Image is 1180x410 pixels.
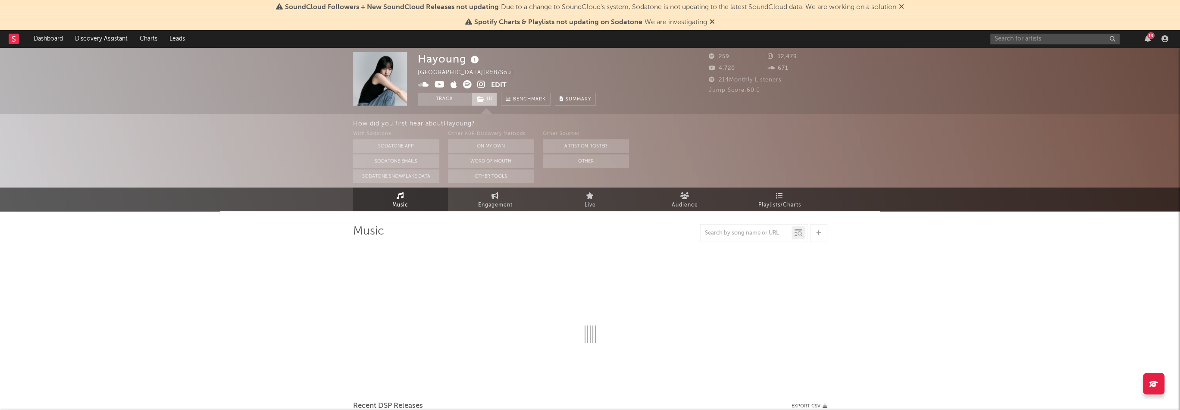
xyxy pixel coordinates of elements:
[585,200,596,210] span: Live
[1147,32,1155,39] div: 13
[709,88,760,93] span: Jump Score: 60.0
[134,30,163,47] a: Charts
[709,77,782,83] span: 214 Monthly Listeners
[474,19,707,26] span: : We are investigating
[513,94,546,105] span: Benchmark
[792,404,827,409] button: Export CSV
[448,154,534,168] button: Word Of Mouth
[353,139,439,153] button: Sodatone App
[990,34,1120,44] input: Search for artists
[448,139,534,153] button: On My Own
[543,129,629,139] div: Other Sources
[28,30,69,47] a: Dashboard
[478,200,513,210] span: Engagement
[709,54,729,59] span: 259
[472,93,497,106] button: (1)
[501,93,551,106] a: Benchmark
[710,19,715,26] span: Dismiss
[1145,35,1151,42] button: 13
[555,93,596,106] button: Summary
[899,4,904,11] span: Dismiss
[285,4,499,11] span: SoundCloud Followers + New SoundCloud Releases not updating
[418,93,472,106] button: Track
[566,97,591,102] span: Summary
[672,200,698,210] span: Audience
[543,139,629,153] button: Artist on Roster
[163,30,191,47] a: Leads
[543,154,629,168] button: Other
[543,188,638,211] a: Live
[353,188,448,211] a: Music
[701,230,792,237] input: Search by song name or URL
[448,169,534,183] button: Other Tools
[472,93,497,106] span: ( 1 )
[353,169,439,183] button: Sodatone Snowflake Data
[418,68,523,78] div: [GEOGRAPHIC_DATA] | R&B/Soul
[709,66,735,71] span: 4,720
[448,188,543,211] a: Engagement
[353,154,439,168] button: Sodatone Emails
[638,188,732,211] a: Audience
[392,200,408,210] span: Music
[418,52,481,66] div: Hayoung
[448,129,534,139] div: Other A&R Discovery Methods
[768,54,797,59] span: 12,479
[474,19,642,26] span: Spotify Charts & Playlists not updating on Sodatone
[69,30,134,47] a: Discovery Assistant
[758,200,801,210] span: Playlists/Charts
[768,66,788,71] span: 671
[285,4,896,11] span: : Due to a change to SoundCloud's system, Sodatone is not updating to the latest SoundCloud data....
[353,129,439,139] div: With Sodatone
[732,188,827,211] a: Playlists/Charts
[491,80,507,91] button: Edit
